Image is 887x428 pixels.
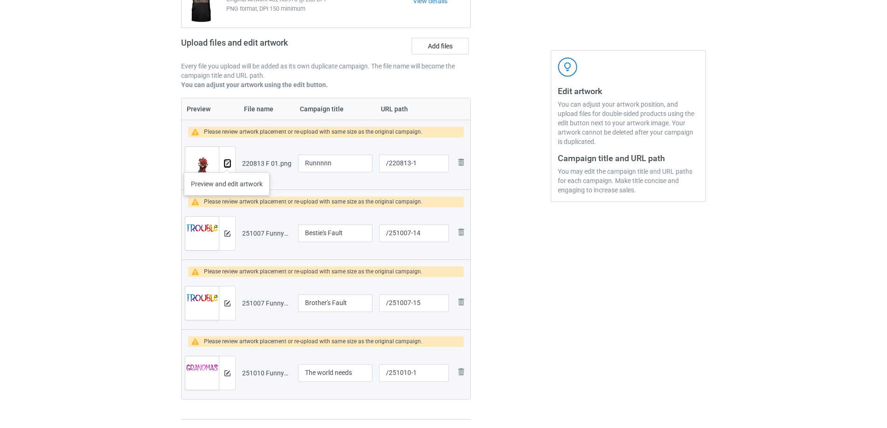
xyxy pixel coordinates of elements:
div: You can adjust your artwork position, and upload files for double-sided products using the edit b... [558,100,699,146]
img: svg+xml;base64,PD94bWwgdmVyc2lvbj0iMS4wIiBlbmNvZGluZz0iVVRGLTgiPz4KPHN2ZyB3aWR0aD0iMjhweCIgaGVpZ2... [455,296,467,307]
div: 220813 F 01.png [242,159,291,168]
th: File name [239,98,295,120]
div: 251007 Funny14.png [242,229,291,238]
th: Campaign title [295,98,376,120]
img: original.png [185,217,219,260]
img: svg+xml;base64,PD94bWwgdmVyc2lvbj0iMS4wIiBlbmNvZGluZz0iVVRGLTgiPz4KPHN2ZyB3aWR0aD0iMjhweCIgaGVpZ2... [455,156,467,168]
img: svg+xml;base64,PD94bWwgdmVyc2lvbj0iMS4wIiBlbmNvZGluZz0iVVRGLTgiPz4KPHN2ZyB3aWR0aD0iMTRweCIgaGVpZ2... [224,300,230,306]
img: original.png [185,147,219,185]
img: svg+xml;base64,PD94bWwgdmVyc2lvbj0iMS4wIiBlbmNvZGluZz0iVVRGLTgiPz4KPHN2ZyB3aWR0aD0iMTRweCIgaGVpZ2... [224,231,230,237]
div: Please review artwork placement or re-upload with same size as the original campaign. [204,336,422,347]
img: svg+xml;base64,PD94bWwgdmVyc2lvbj0iMS4wIiBlbmNvZGluZz0iVVRGLTgiPz4KPHN2ZyB3aWR0aD0iMjhweCIgaGVpZ2... [455,226,467,238]
img: warning [191,268,204,275]
img: warning [191,338,204,345]
h3: Campaign title and URL path [558,153,699,163]
div: Please review artwork placement or re-upload with same size as the original campaign. [204,197,422,207]
img: warning [191,198,204,205]
span: PNG format, DPI 150 minimum [226,4,413,14]
img: original.png [185,286,219,330]
div: 251007 Funny15.png [242,299,291,308]
div: Preview and edit artwork [184,172,270,196]
img: svg+xml;base64,PD94bWwgdmVyc2lvbj0iMS4wIiBlbmNvZGluZz0iVVRGLTgiPz4KPHN2ZyB3aWR0aD0iNDJweCIgaGVpZ2... [558,57,577,77]
div: 251010 Funny1.png [242,368,291,378]
th: Preview [182,98,239,120]
label: Add files [412,38,469,54]
img: svg+xml;base64,PD94bWwgdmVyc2lvbj0iMS4wIiBlbmNvZGluZz0iVVRGLTgiPz4KPHN2ZyB3aWR0aD0iMjhweCIgaGVpZ2... [455,366,467,377]
img: warning [191,129,204,136]
div: Please review artwork placement or re-upload with same size as the original campaign. [204,266,422,277]
img: svg+xml;base64,PD94bWwgdmVyc2lvbj0iMS4wIiBlbmNvZGluZz0iVVRGLTgiPz4KPHN2ZyB3aWR0aD0iMTRweCIgaGVpZ2... [224,370,230,376]
h3: Edit artwork [558,86,699,96]
img: svg+xml;base64,PD94bWwgdmVyc2lvbj0iMS4wIiBlbmNvZGluZz0iVVRGLTgiPz4KPHN2ZyB3aWR0aD0iMTRweCIgaGVpZ2... [224,161,230,167]
div: You may edit the campaign title and URL paths for each campaign. Make title concise and engaging ... [558,167,699,195]
th: URL path [376,98,452,120]
b: You can adjust your artwork using the edit button. [181,81,328,88]
div: Please review artwork placement or re-upload with same size as the original campaign. [204,127,422,137]
p: Every file you upload will be added as its own duplicate campaign. The file name will become the ... [181,61,471,80]
img: original.png [185,356,219,400]
h2: Upload files and edit artwork [181,38,355,55]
